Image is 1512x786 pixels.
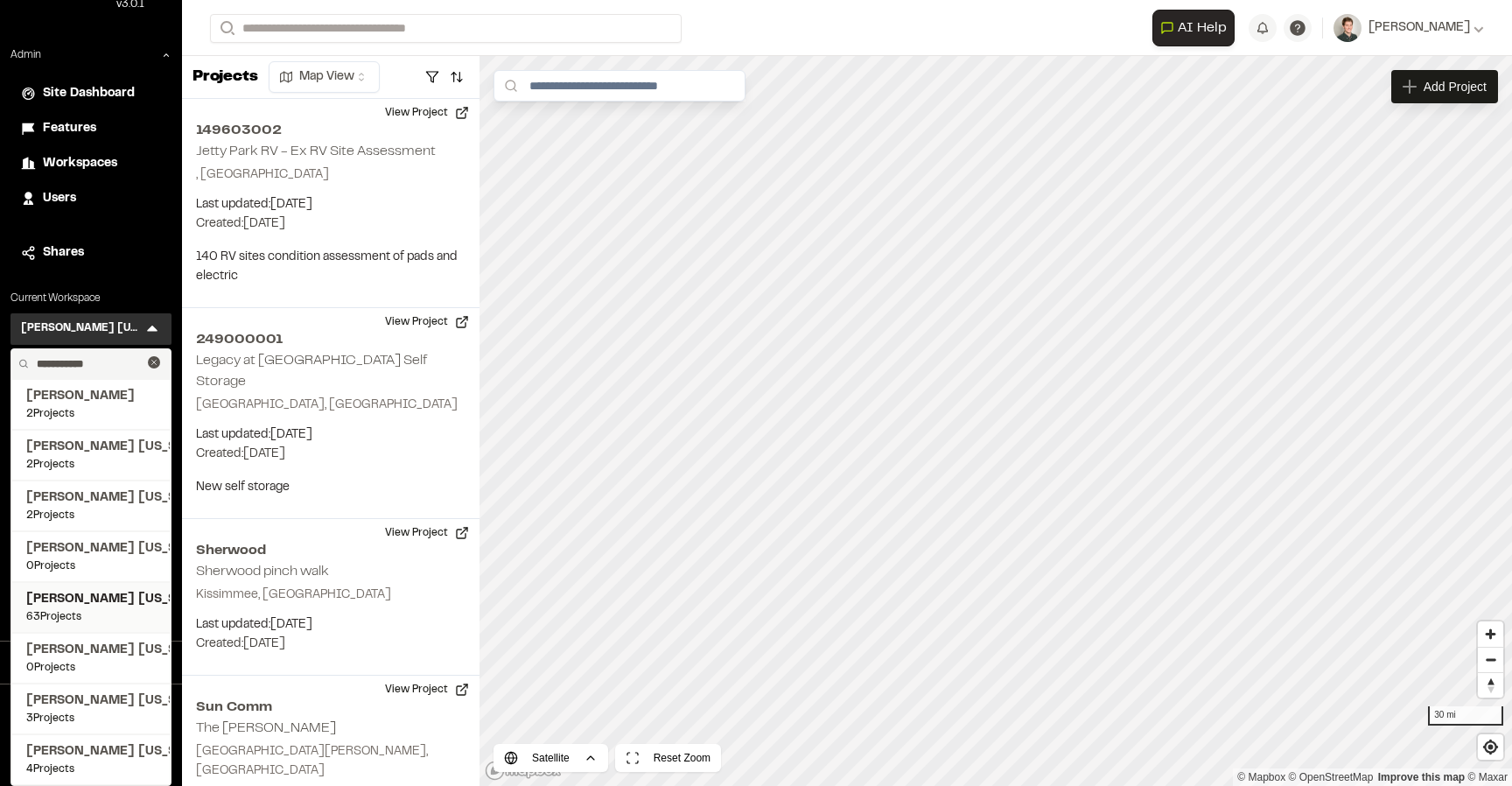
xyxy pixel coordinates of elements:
span: Add Project [1424,78,1487,95]
span: Shares [43,243,84,263]
h2: 149603002 [196,120,465,141]
span: Users [43,189,76,208]
span: [PERSON_NAME] [US_STATE] [26,438,156,457]
a: Shares [21,243,161,263]
span: [PERSON_NAME] [US_STATE] [26,641,156,660]
a: OpenStreetMap [1289,771,1374,783]
span: [PERSON_NAME] [US_STATE] [26,539,156,558]
a: [PERSON_NAME] [US_STATE]0Projects [26,641,156,676]
button: Zoom out [1478,647,1503,672]
h2: Sun Comm [196,697,465,718]
span: Features [43,119,96,138]
span: Zoom out [1478,648,1503,672]
div: 30 mi [1428,706,1503,726]
a: Map feedback [1378,771,1465,783]
a: Site Dashboard [21,84,161,103]
h3: [PERSON_NAME] [US_STATE] [21,320,143,338]
h2: 249000001 [196,329,465,350]
canvas: Map [479,56,1512,786]
a: Features [21,119,161,138]
div: Open AI Assistant [1152,10,1242,46]
a: [PERSON_NAME]2Projects [26,387,156,422]
button: Reset bearing to north [1478,672,1503,698]
button: [PERSON_NAME] [1333,14,1484,42]
p: 140 RV sites condition assessment of pads and electric [196,248,465,286]
a: [PERSON_NAME] [US_STATE]3Projects [26,691,156,726]
p: Last updated: [DATE] [196,425,465,445]
a: Mapbox logo [485,761,562,781]
p: , [GEOGRAPHIC_DATA] [196,165,465,185]
button: Clear text [148,356,160,368]
span: 4 Projects [26,761,156,777]
span: [PERSON_NAME] [1368,18,1470,38]
span: 2 Projects [26,457,156,473]
span: 63 Projects [26,609,156,625]
h2: Sherwood [196,540,465,561]
span: 2 Projects [26,406,156,422]
span: AI Help [1178,18,1227,39]
a: [PERSON_NAME] [US_STATE]2Projects [26,488,156,523]
button: Reset Zoom [615,744,721,772]
span: Reset bearing to north [1478,673,1503,698]
span: 3 Projects [26,711,156,726]
button: Zoom in [1478,621,1503,647]
span: [PERSON_NAME] [US_STATE] [26,590,156,609]
button: Open AI Assistant [1152,10,1235,46]
span: 2 Projects [26,508,156,523]
span: [PERSON_NAME] [26,387,156,406]
button: View Project [374,99,479,127]
a: Maxar [1467,771,1508,783]
p: Admin [10,47,41,63]
a: [PERSON_NAME] [US_STATE]2Projects [26,438,156,473]
h2: Jetty Park RV - Ex RV Site Assessment [196,145,436,158]
a: Mapbox [1237,771,1285,783]
p: [GEOGRAPHIC_DATA][PERSON_NAME], [GEOGRAPHIC_DATA] [196,742,465,781]
a: [PERSON_NAME] [US_STATE]63Projects [26,590,156,625]
span: Workspaces [43,154,117,173]
span: Site Dashboard [43,84,135,103]
button: Satellite [493,744,608,772]
span: 0 Projects [26,660,156,676]
p: Created: [DATE] [196,445,465,464]
h2: Legacy at [GEOGRAPHIC_DATA] Self Storage [196,354,427,388]
a: [PERSON_NAME] [US_STATE]0Projects [26,539,156,574]
img: User [1333,14,1361,42]
span: [PERSON_NAME] [US_STATE] [26,691,156,711]
span: [PERSON_NAME] [US_STATE] [26,742,156,761]
p: Created: [DATE] [196,635,465,654]
span: [PERSON_NAME] [US_STATE] [26,488,156,508]
p: New self storage [196,478,465,497]
h2: Sherwood pinch walk [196,565,329,578]
button: Search [210,14,241,43]
a: Workspaces [21,154,161,173]
button: View Project [374,308,479,336]
a: [PERSON_NAME] [US_STATE]4Projects [26,742,156,777]
h2: The [PERSON_NAME] [196,722,336,734]
span: 0 Projects [26,558,156,574]
p: Last updated: [DATE] [196,195,465,214]
button: View Project [374,519,479,547]
p: [GEOGRAPHIC_DATA], [GEOGRAPHIC_DATA] [196,396,465,415]
p: Kissimmee, [GEOGRAPHIC_DATA] [196,586,465,605]
button: Find my location [1478,734,1503,760]
p: Current Workspace [10,291,171,306]
a: Users [21,189,161,208]
p: Last updated: [DATE] [196,615,465,635]
p: Created: [DATE] [196,214,465,234]
button: View Project [374,676,479,704]
p: Projects [192,66,258,89]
